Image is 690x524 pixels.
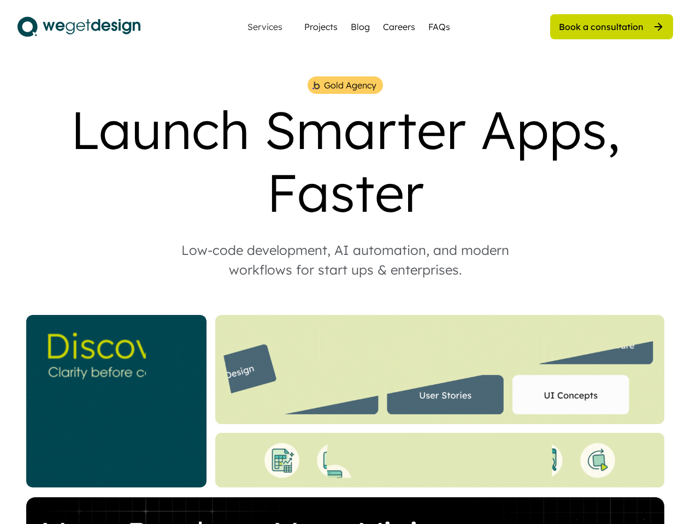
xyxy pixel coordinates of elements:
[428,20,450,33] a: FAQs
[559,21,644,33] div: Book a consultation
[351,20,370,33] a: Blog
[311,80,321,91] img: bubble%201.png
[17,13,140,40] img: logo.svg
[383,20,415,33] a: Careers
[324,79,376,92] div: Gold Agency
[215,433,664,487] img: Bottom%20Landing%20%281%29.gif
[304,20,338,33] a: Projects
[160,240,531,279] div: Low-code development, AI automation, and modern workflows for start ups & enterprises.
[17,98,673,224] div: Launch Smarter Apps, Faster
[243,22,287,31] div: Services
[26,315,207,487] img: _Website%20Square%20V2%20%282%29.gif
[215,315,664,424] img: Website%20Landing%20%284%29.gif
